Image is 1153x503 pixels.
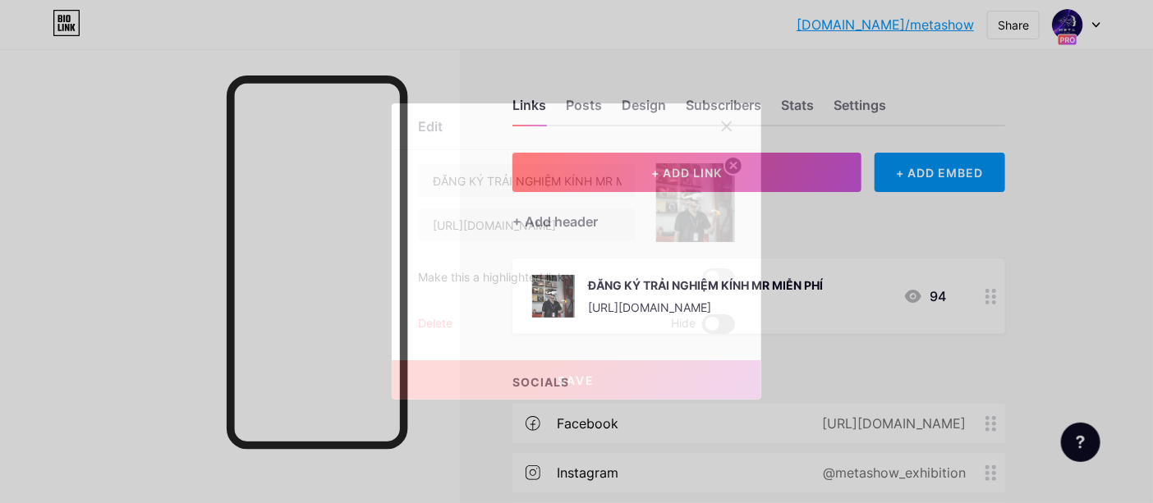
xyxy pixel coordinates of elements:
img: link_thumbnail [656,163,735,242]
span: Hide [671,314,696,334]
span: Save [558,373,595,387]
div: Delete [418,314,452,334]
div: Edit [418,117,443,136]
button: Save [392,360,761,400]
input: URL [419,208,636,241]
input: Title [419,164,636,197]
div: Make this a highlighted link [418,268,564,288]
